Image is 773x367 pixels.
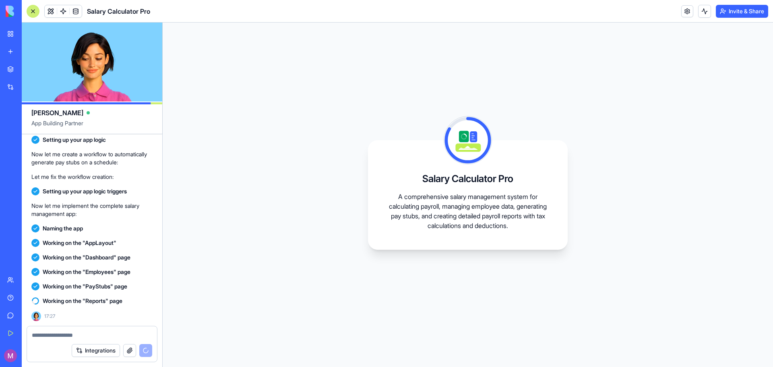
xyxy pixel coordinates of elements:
span: App Building Partner [31,119,153,134]
span: Working on the "Reports" page [43,297,122,305]
button: Integrations [72,344,120,357]
p: Now let me create a workflow to automatically generate pay stubs on a schedule: [31,150,153,166]
p: A comprehensive salary management system for calculating payroll, managing employee data, generat... [387,192,548,230]
span: Working on the "Employees" page [43,268,130,276]
span: Working on the "AppLayout" [43,239,116,247]
img: Ella_00000_wcx2te.png [31,311,41,321]
img: ACg8ocLdlqZ-6CWJk6eyQVkYncH6TlEiPd4-E2pcM90JcZNj-5Ju0w=s96-c [4,349,17,362]
span: 17:27 [44,313,55,319]
span: Working on the "PayStubs" page [43,282,127,290]
span: Setting up your app logic [43,136,106,144]
h3: Salary Calculator Pro [422,172,513,185]
img: logo [6,6,56,17]
button: Invite & Share [716,5,768,18]
span: Salary Calculator Pro [87,6,150,16]
span: [PERSON_NAME] [31,108,83,118]
span: Working on the "Dashboard" page [43,253,130,261]
span: Naming the app [43,224,83,232]
p: Now let me implement the complete salary management app: [31,202,153,218]
p: Let me fix the workflow creation: [31,173,153,181]
span: Setting up your app logic triggers [43,187,127,195]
